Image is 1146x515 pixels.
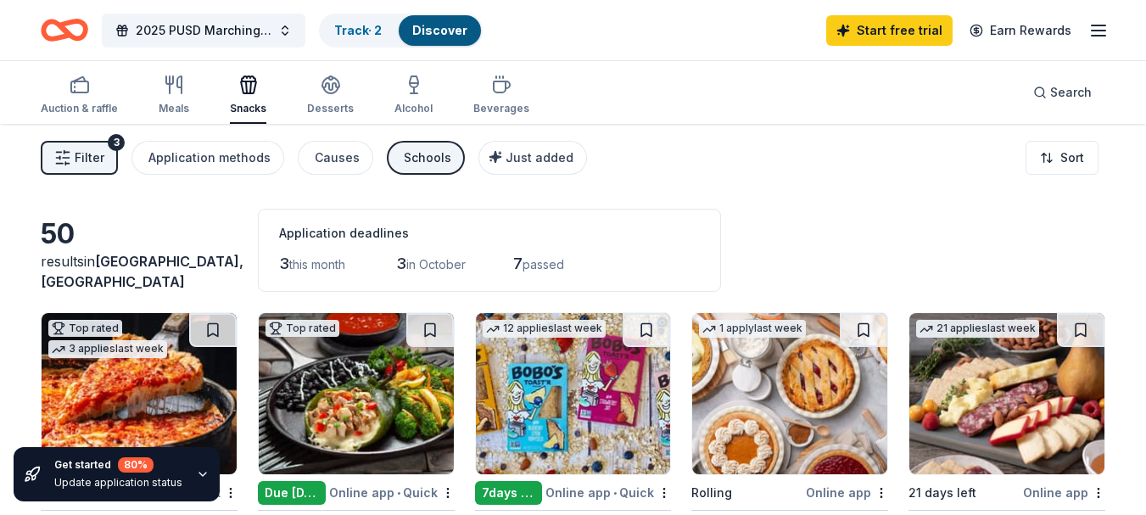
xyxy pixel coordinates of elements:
div: 21 days left [908,483,976,503]
div: Causes [315,148,360,168]
button: Track· 2Discover [319,14,483,48]
span: 7 [513,255,523,272]
a: Start free trial [826,15,953,46]
div: Update application status [54,476,182,490]
div: Snacks [230,102,266,115]
div: Online app [806,482,888,503]
span: Just added [506,150,573,165]
button: Sort [1026,141,1098,175]
button: Filter3 [41,141,118,175]
img: Image for Bobo's Bakery [476,313,671,474]
span: 2025 PUSD Marching Exhibition [136,20,271,41]
div: 3 applies last week [48,340,167,358]
span: [GEOGRAPHIC_DATA], [GEOGRAPHIC_DATA] [41,253,243,290]
div: Rolling [691,483,732,503]
span: passed [523,257,564,271]
a: Discover [412,23,467,37]
span: 3 [279,255,289,272]
div: Top rated [266,320,339,337]
div: Online app Quick [545,482,671,503]
span: in [41,253,243,290]
div: Application deadlines [279,223,700,244]
div: Auction & raffle [41,102,118,115]
div: Meals [159,102,189,115]
button: Auction & raffle [41,68,118,124]
div: Alcohol [394,102,433,115]
img: Image for Gourmet Gift Baskets [909,313,1104,474]
span: in October [406,257,466,271]
span: Search [1050,82,1092,103]
span: • [613,486,617,500]
button: Meals [159,68,189,124]
a: Track· 2 [334,23,382,37]
div: 1 apply last week [699,320,806,338]
a: Home [41,10,88,50]
button: 2025 PUSD Marching Exhibition [102,14,305,48]
button: Schools [387,141,465,175]
button: Causes [298,141,373,175]
div: 3 [108,134,125,151]
div: 21 applies last week [916,320,1039,338]
div: Schools [404,148,451,168]
button: Just added [478,141,587,175]
div: Top rated [48,320,122,337]
a: Earn Rewards [959,15,1082,46]
span: Filter [75,148,104,168]
span: this month [289,257,345,271]
button: Alcohol [394,68,433,124]
div: Due [DATE] [258,481,326,505]
div: Online app Quick [329,482,455,503]
div: 7 days left [475,481,543,505]
img: Image for Kneaders Bakery & Café [692,313,887,474]
div: 80 % [118,457,154,473]
div: Online app [1023,482,1105,503]
div: Desserts [307,102,354,115]
div: Get started [54,457,182,473]
button: Beverages [473,68,529,124]
div: Application methods [148,148,271,168]
span: 3 [396,255,406,272]
img: Image for Abuelo's [259,313,454,474]
div: 12 applies last week [483,320,606,338]
button: Desserts [307,68,354,124]
span: • [397,486,400,500]
button: Search [1020,76,1105,109]
span: Sort [1060,148,1084,168]
div: Beverages [473,102,529,115]
button: Application methods [131,141,284,175]
div: 50 [41,217,238,251]
button: Snacks [230,68,266,124]
img: Image for Lou Malnati's Pizzeria [42,313,237,474]
div: results [41,251,238,292]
